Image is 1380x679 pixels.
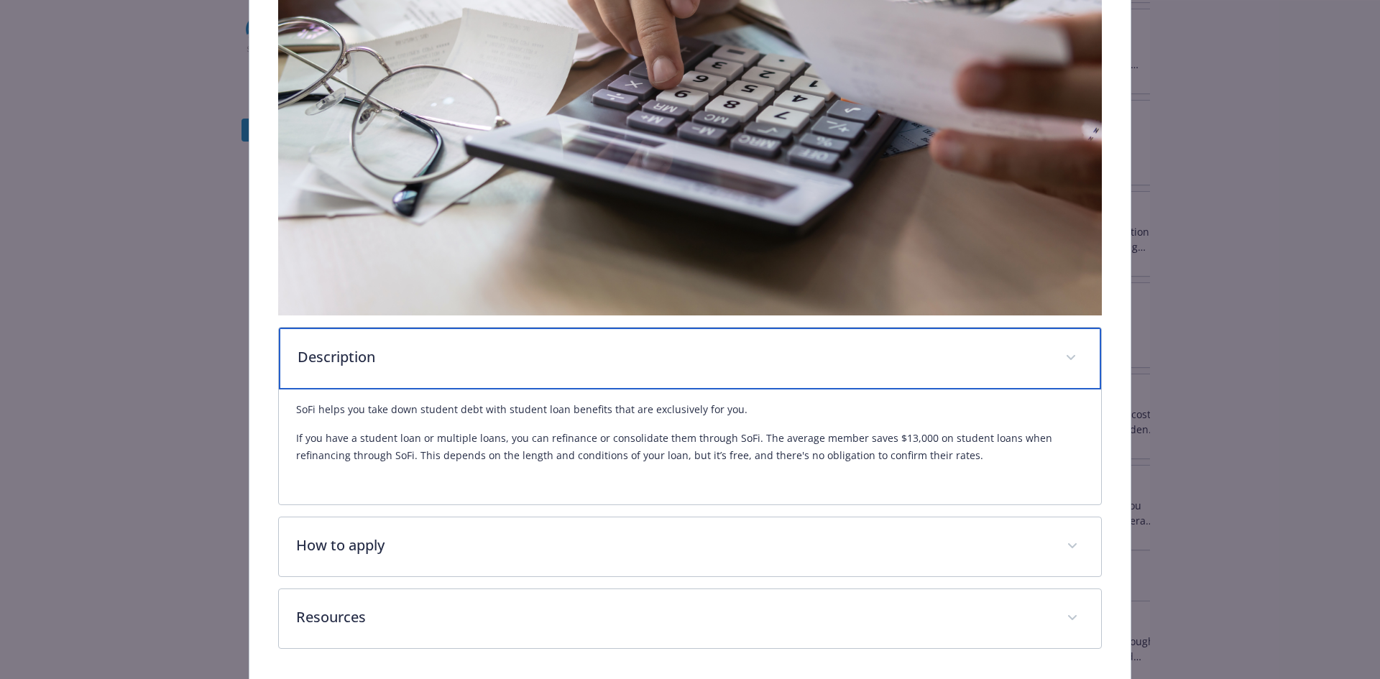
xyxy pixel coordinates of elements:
[279,328,1102,389] div: Description
[296,535,1050,556] p: How to apply
[296,606,1050,628] p: Resources
[279,589,1102,648] div: Resources
[279,389,1102,504] div: Description
[279,517,1102,576] div: How to apply
[296,401,1085,418] p: SoFi helps you take down student debt with student loan benefits that are exclusively for you.
[298,346,1049,368] p: Description
[296,430,1085,464] p: If you have a student loan or multiple loans, you can refinance or consolidate them through SoFi....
